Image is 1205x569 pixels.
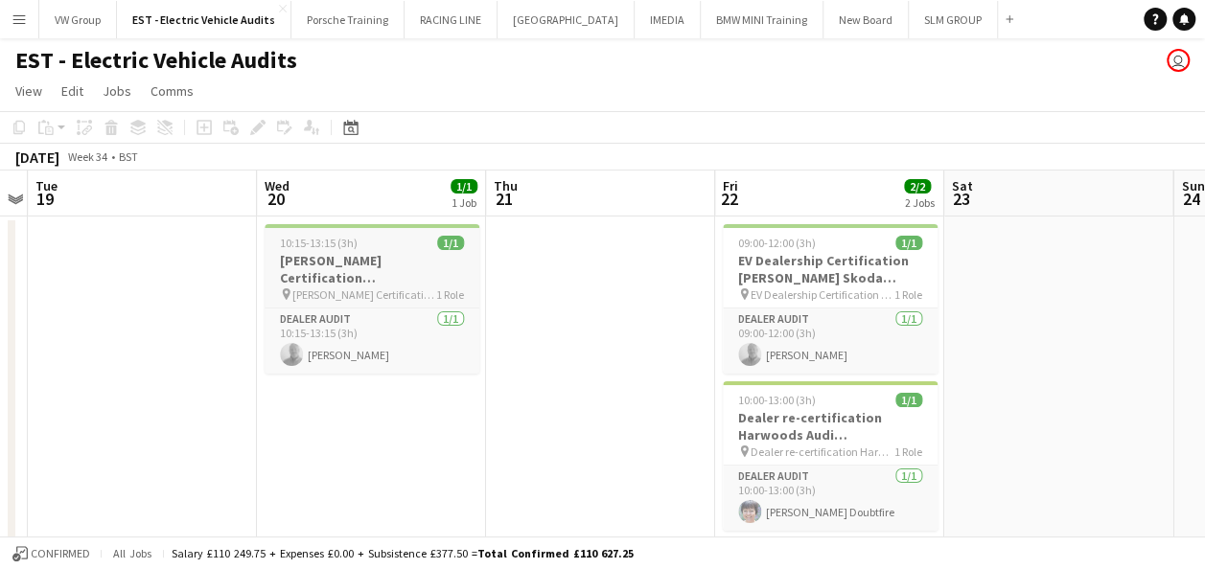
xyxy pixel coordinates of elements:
[262,188,290,210] span: 20
[723,466,938,531] app-card-role: Dealer Audit1/110:00-13:00 (3h)[PERSON_NAME] Doubtfire
[1178,188,1204,210] span: 24
[61,82,83,100] span: Edit
[95,79,139,103] a: Jobs
[265,224,479,374] app-job-card: 10:15-13:15 (3h)1/1[PERSON_NAME] Certification [PERSON_NAME] KIA Peterborough AB42 1BN 200825 101...
[723,381,938,531] app-job-card: 10:00-13:00 (3h)1/1Dealer re-certification Harwoods Audi [PERSON_NAME] RH10 7ZJ 220825 @ 10am Dea...
[494,177,518,194] span: Thu
[31,547,90,560] span: Confirmed
[723,252,938,286] h3: EV Dealership Certification [PERSON_NAME] Skoda [GEOGRAPHIC_DATA] PH2 8BP 220825 @ 9am
[39,1,117,38] button: VW Group
[291,1,405,38] button: Porsche Training
[8,79,50,103] a: View
[35,177,58,194] span: Tue
[491,188,518,210] span: 21
[143,79,201,103] a: Comms
[751,287,894,302] span: EV Dealership Certification [PERSON_NAME] Skoda [GEOGRAPHIC_DATA] PH2 8BP 220825 @ 9am
[292,287,436,302] span: [PERSON_NAME] Certification [PERSON_NAME] KIA Peterborough AB42 1BN 200825 1015
[720,188,738,210] span: 22
[823,1,909,38] button: New Board
[635,1,701,38] button: IMEDIA
[265,252,479,286] h3: [PERSON_NAME] Certification [PERSON_NAME] KIA Peterborough AB42 1BN 200825 1015
[54,79,91,103] a: Edit
[738,393,816,407] span: 10:00-13:00 (3h)
[895,236,922,250] span: 1/1
[405,1,498,38] button: RACING LINE
[952,177,973,194] span: Sat
[109,546,155,560] span: All jobs
[1167,49,1190,72] app-user-avatar: Lisa Fretwell
[894,444,922,459] span: 1 Role
[751,444,894,459] span: Dealer re-certification Harwoods Audi [PERSON_NAME] RH10 7ZJ 220825 @ 10am
[1181,177,1204,194] span: Sun
[265,177,290,194] span: Wed
[477,546,634,560] span: Total Confirmed £110 627.25
[905,195,935,210] div: 2 Jobs
[151,82,194,100] span: Comms
[15,82,42,100] span: View
[280,236,358,250] span: 10:15-13:15 (3h)
[172,546,634,560] div: Salary £110 249.75 + Expenses £0.00 + Subsistence £377.50 =
[701,1,823,38] button: BMW MINI Training
[904,179,931,193] span: 2/2
[949,188,973,210] span: 23
[117,1,291,38] button: EST - Electric Vehicle Audits
[63,149,111,164] span: Week 34
[265,308,479,374] app-card-role: Dealer Audit1/110:15-13:15 (3h)[PERSON_NAME]
[15,46,297,75] h1: EST - Electric Vehicle Audits
[894,287,922,302] span: 1 Role
[33,188,58,210] span: 19
[452,195,476,210] div: 1 Job
[437,236,464,250] span: 1/1
[436,287,464,302] span: 1 Role
[10,543,93,564] button: Confirmed
[909,1,998,38] button: SLM GROUP
[15,148,59,167] div: [DATE]
[119,149,138,164] div: BST
[723,177,738,194] span: Fri
[451,179,477,193] span: 1/1
[738,236,816,250] span: 09:00-12:00 (3h)
[103,82,131,100] span: Jobs
[498,1,635,38] button: [GEOGRAPHIC_DATA]
[723,224,938,374] app-job-card: 09:00-12:00 (3h)1/1EV Dealership Certification [PERSON_NAME] Skoda [GEOGRAPHIC_DATA] PH2 8BP 2208...
[723,409,938,444] h3: Dealer re-certification Harwoods Audi [PERSON_NAME] RH10 7ZJ 220825 @ 10am
[895,393,922,407] span: 1/1
[723,308,938,374] app-card-role: Dealer Audit1/109:00-12:00 (3h)[PERSON_NAME]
